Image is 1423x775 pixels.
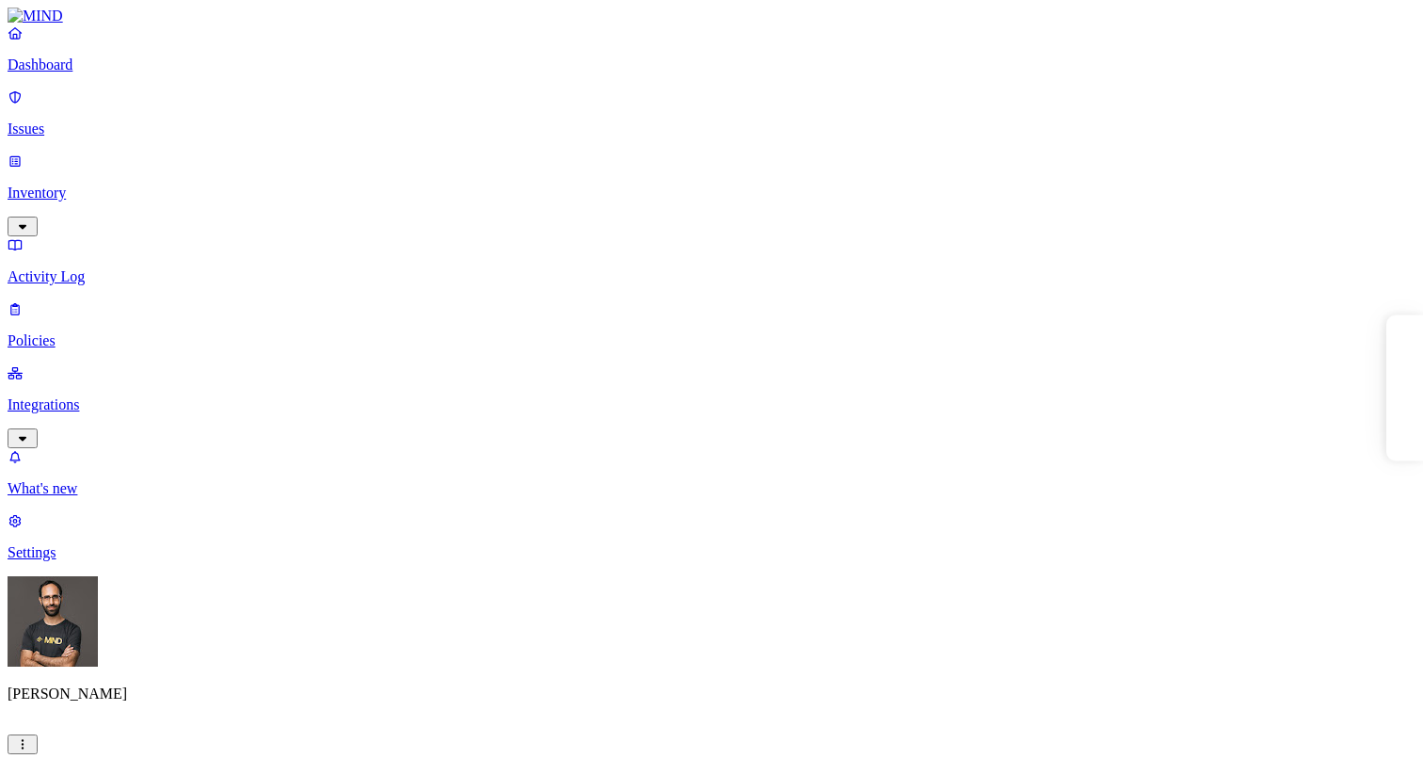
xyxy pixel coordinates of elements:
a: Settings [8,512,1415,561]
a: MIND [8,8,1415,24]
p: Activity Log [8,268,1415,285]
p: Dashboard [8,57,1415,73]
p: Settings [8,544,1415,561]
a: Inventory [8,153,1415,234]
p: What's new [8,480,1415,497]
p: Policies [8,332,1415,349]
p: Inventory [8,185,1415,202]
a: What's new [8,448,1415,497]
a: Activity Log [8,236,1415,285]
img: Ohad Abarbanel [8,576,98,667]
a: Issues [8,89,1415,137]
p: Issues [8,121,1415,137]
p: Integrations [8,396,1415,413]
p: [PERSON_NAME] [8,686,1415,702]
a: Dashboard [8,24,1415,73]
a: Integrations [8,364,1415,445]
a: Policies [8,300,1415,349]
img: MIND [8,8,63,24]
